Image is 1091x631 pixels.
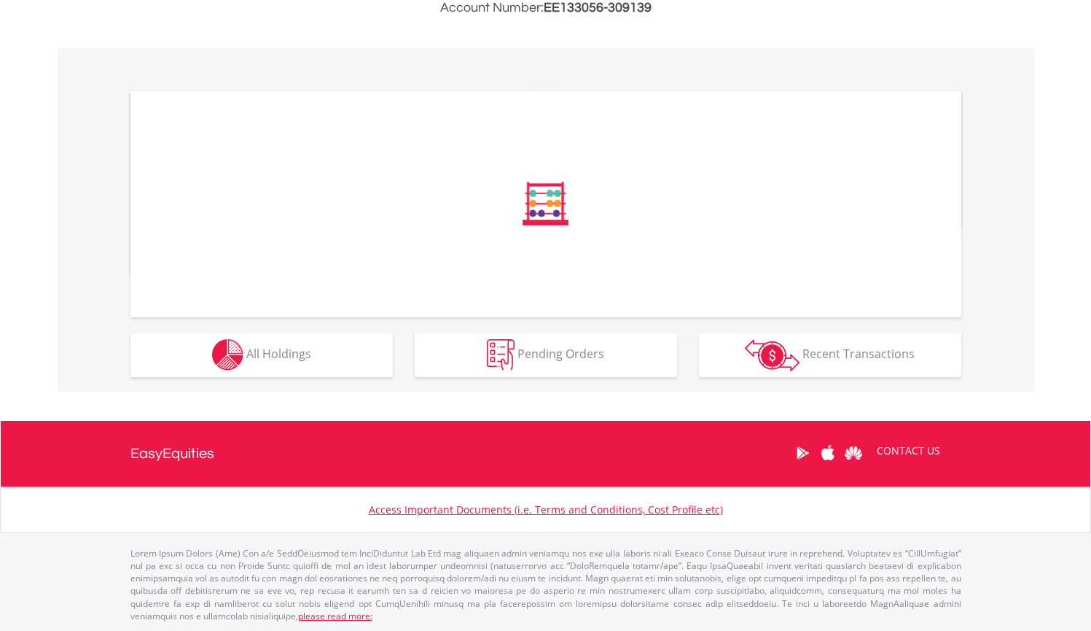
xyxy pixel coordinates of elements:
[415,333,677,377] button: Pending Orders
[487,339,515,371] img: pending_instructions-wht.png
[130,333,393,377] button: All Holdings
[867,430,950,471] a: CONTACT US
[745,339,799,371] img: transactions-zar-wht.png
[298,610,372,622] a: please read more:
[544,1,652,15] span: EE133056-309139
[802,346,915,362] span: Recent Transactions
[130,547,961,622] p: Lorem Ipsum Dolors (Ame) Con a/e SeddOeiusmod tem InciDiduntut Lab Etd mag aliquaen admin veniamq...
[369,503,723,516] a: Access Important Documents (i.e. Terms and Conditions, Cost Profile etc)
[790,430,816,476] a: Google Play
[212,339,243,371] img: holdings-wht.png
[130,421,214,487] a: EasyEquities
[699,333,961,377] button: Recent Transactions
[816,430,841,476] a: Apple
[841,430,867,476] a: Huawei
[517,346,604,362] span: Pending Orders
[246,346,311,362] span: All Holdings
